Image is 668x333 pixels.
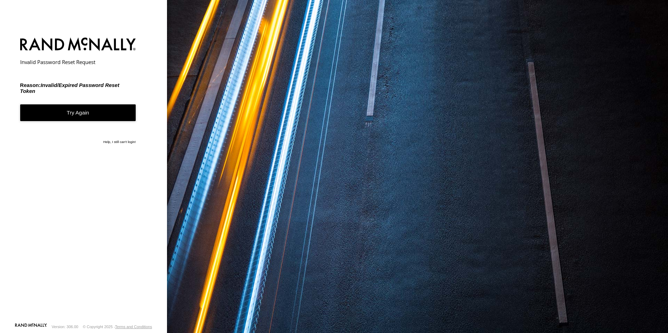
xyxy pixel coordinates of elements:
a: Help, I still can't login! [103,140,136,145]
h2: Invalid Password Reset Request [20,58,136,65]
a: Try Again [20,104,136,121]
a: Terms and Conditions [115,325,152,329]
a: Visit our Website [15,323,47,330]
div: © Copyright 2025 - [83,325,152,329]
h3: Reason: [20,82,136,94]
div: Version: 306.00 [52,325,78,329]
img: Rand McNally [20,36,136,54]
em: Invalid/Expired Password Reset Token [20,82,119,94]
